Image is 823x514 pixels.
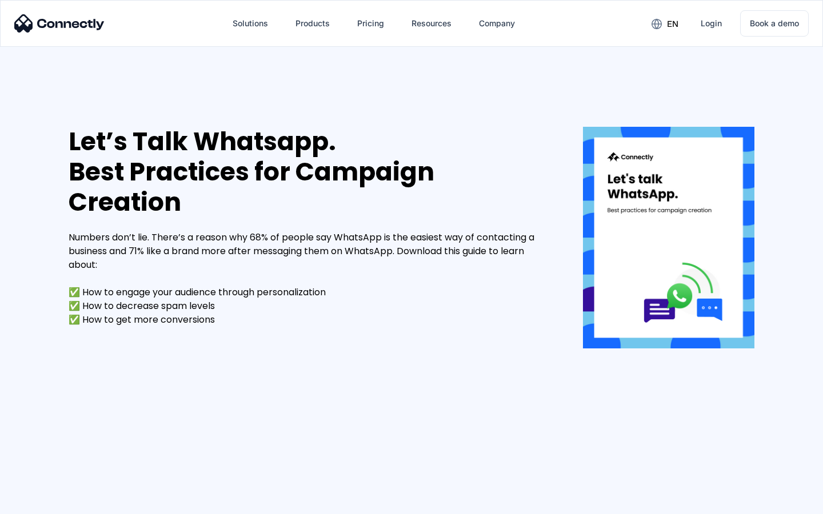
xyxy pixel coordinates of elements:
div: Solutions [233,15,268,31]
div: Login [701,15,722,31]
div: Pricing [357,15,384,31]
a: Book a demo [740,10,809,37]
div: Let’s Talk Whatsapp. Best Practices for Campaign Creation [69,127,549,217]
ul: Language list [23,494,69,510]
div: Numbers don’t lie. There’s a reason why 68% of people say WhatsApp is the easiest way of contacti... [69,231,549,327]
img: Connectly Logo [14,14,105,33]
a: Login [692,10,731,37]
div: Products [295,15,330,31]
div: en [667,16,678,32]
div: Company [479,15,515,31]
a: Pricing [348,10,393,37]
div: Resources [411,15,452,31]
aside: Language selected: English [11,494,69,510]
